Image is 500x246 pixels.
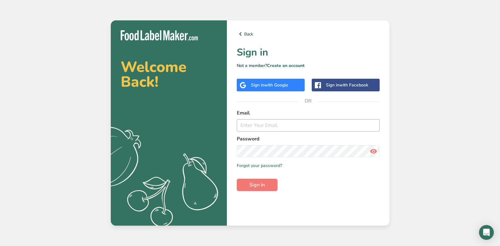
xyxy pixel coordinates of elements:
div: Sign in [251,82,288,88]
label: Password [237,135,380,143]
button: Sign in [237,179,277,191]
span: with Facebook [339,82,368,88]
span: Sign in [249,181,265,189]
label: Email [237,109,380,117]
h2: Welcome Back! [121,60,217,89]
a: Create an account [267,63,305,69]
div: Sign in [326,82,368,88]
h1: Sign in [237,45,380,60]
input: Enter Your Email [237,119,380,131]
span: with Google [264,82,288,88]
a: Forgot your password? [237,162,282,169]
div: Open Intercom Messenger [479,225,494,240]
img: Food Label Maker [121,30,198,40]
span: OR [299,92,317,110]
a: Back [237,30,380,38]
p: Not a member? [237,62,380,69]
